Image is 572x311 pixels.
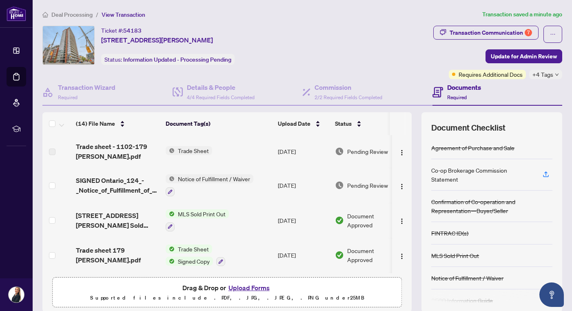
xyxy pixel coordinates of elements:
article: Transaction saved a minute ago [482,10,562,19]
span: 54183 [123,27,142,34]
div: Status: [101,54,235,65]
h4: Commission [315,82,382,92]
button: Status IconMLS Sold Print Out [166,209,229,231]
button: Logo [395,214,408,227]
div: 7 [525,29,532,36]
img: Document Status [335,216,344,225]
h4: Details & People [187,82,255,92]
div: MLS Sold Print Out [431,251,479,260]
button: Logo [395,145,408,158]
img: Status Icon [166,244,175,253]
span: Pending Review [347,181,388,190]
span: (14) File Name [76,119,115,128]
div: Confirmation of Co-operation and Representation—Buyer/Seller [431,197,552,215]
p: Supported files include .PDF, .JPG, .JPEG, .PNG under 25 MB [58,293,397,303]
span: View Transaction [102,11,145,18]
span: Signed Copy [175,257,213,266]
button: Status IconNotice of Fulfillment / Waiver [166,174,253,196]
img: Status Icon [166,257,175,266]
span: [STREET_ADDRESS][PERSON_NAME] [101,35,213,45]
th: (14) File Name [73,112,162,135]
button: Transaction Communication7 [433,26,539,40]
img: Status Icon [166,146,175,155]
span: Drag & Drop or [182,282,272,293]
div: FINTRAC ID(s) [431,229,468,238]
span: Status [335,119,352,128]
button: Status IconTrade Sheet [166,146,212,155]
div: Co-op Brokerage Commission Statement [431,166,533,184]
span: 2/2 Required Fields Completed [315,94,382,100]
div: Notice of Fulfillment / Waiver [431,273,503,282]
img: IMG-X12364879_1.jpg [43,26,94,64]
span: Document Approved [347,211,398,229]
th: Document Tag(s) [162,112,275,135]
span: 4/4 Required Fields Completed [187,94,255,100]
div: Ticket #: [101,26,142,35]
th: Upload Date [275,112,332,135]
div: Transaction Communication [450,26,532,39]
td: [DATE] [275,203,332,238]
td: [DATE] [275,168,332,203]
img: Logo [399,149,405,156]
span: Trade Sheet [175,244,212,253]
span: ellipsis [550,31,556,37]
img: Status Icon [166,174,175,183]
td: [DATE] [275,238,332,273]
span: Required [58,94,78,100]
h4: Documents [447,82,481,92]
button: Upload Forms [226,282,272,293]
img: Logo [399,218,405,224]
img: Document Status [335,147,344,156]
span: Update for Admin Review [491,50,557,63]
span: Requires Additional Docs [459,70,523,79]
span: Deal Processing [51,11,93,18]
span: Notice of Fulfillment / Waiver [175,174,253,183]
span: Trade Sheet [175,146,212,155]
img: logo [7,6,26,21]
span: Information Updated - Processing Pending [123,56,231,63]
img: Logo [399,183,405,190]
span: Required [447,94,467,100]
span: [STREET_ADDRESS][PERSON_NAME] Sold Sheet.pdf [76,211,159,230]
img: Status Icon [166,209,175,218]
th: Status [332,112,401,135]
img: Profile Icon [9,287,24,302]
button: Logo [395,179,408,192]
li: / [96,10,98,19]
td: [DATE] [275,273,332,305]
button: Logo [395,249,408,262]
img: Document Status [335,181,344,190]
span: Trade sheet 179 [PERSON_NAME].pdf [76,245,159,265]
button: Open asap [539,282,564,307]
img: Logo [399,253,405,260]
span: +4 Tags [532,70,553,79]
span: Document Checklist [431,122,505,133]
span: Pending Review [347,147,388,156]
span: Document Approved [347,246,398,264]
span: down [555,73,559,77]
td: [DATE] [275,135,332,168]
span: SIGNED Ontario_124_-_Notice_of_Fulfillment_of_Condition_3 3.pdf [76,175,159,195]
span: MLS Sold Print Out [175,209,229,218]
span: Drag & Drop orUpload FormsSupported files include .PDF, .JPG, .JPEG, .PNG under25MB [53,278,401,308]
img: Document Status [335,251,344,260]
div: Agreement of Purchase and Sale [431,143,514,152]
button: Update for Admin Review [486,49,562,63]
h4: Transaction Wizard [58,82,115,92]
span: home [42,12,48,18]
span: Trade sheet - 1102-179 [PERSON_NAME].pdf [76,142,159,161]
button: Status IconTrade SheetStatus IconSigned Copy [166,244,225,267]
span: Upload Date [278,119,310,128]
